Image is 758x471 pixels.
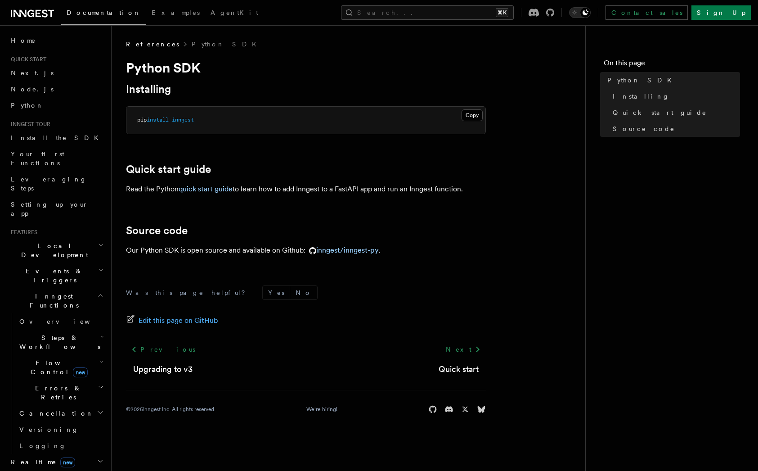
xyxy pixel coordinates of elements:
button: Errors & Retries [16,380,106,405]
a: Source code [126,224,188,237]
span: Installing [613,92,669,101]
button: Flow Controlnew [16,355,106,380]
a: Leveraging Steps [7,171,106,196]
button: Cancellation [16,405,106,421]
span: Node.js [11,86,54,93]
span: Features [7,229,37,236]
h1: Python SDK [126,59,486,76]
a: Examples [146,3,205,24]
span: new [60,457,75,467]
a: Python [7,97,106,113]
a: Quick start guide [126,163,211,176]
a: Node.js [7,81,106,97]
button: Toggle dark mode [569,7,591,18]
a: Installing [126,83,171,95]
span: Logging [19,442,66,449]
span: Leveraging Steps [11,176,87,192]
button: Yes [263,286,290,299]
span: Edit this page on GitHub [139,314,218,327]
span: Documentation [67,9,141,16]
span: Versioning [19,426,79,433]
span: Examples [152,9,200,16]
a: We're hiring! [306,406,337,413]
span: new [73,367,88,377]
button: Local Development [7,238,106,263]
span: Inngest Functions [7,292,97,310]
button: Inngest Functions [7,288,106,313]
a: Sign Up [691,5,751,20]
span: AgentKit [211,9,258,16]
a: Quick start guide [609,104,740,121]
span: Steps & Workflows [16,333,100,351]
span: Python SDK [607,76,677,85]
a: Edit this page on GitHub [126,314,218,327]
div: Inngest Functions [7,313,106,454]
a: Overview [16,313,106,330]
span: Events & Triggers [7,267,98,285]
h4: On this page [604,58,740,72]
a: Install the SDK [7,130,106,146]
a: Documentation [61,3,146,25]
button: Search...⌘K [341,5,514,20]
span: Flow Control [16,358,99,376]
button: No [290,286,317,299]
span: Setting up your app [11,201,88,217]
span: Quick start [7,56,46,63]
a: AgentKit [205,3,264,24]
span: pip [137,117,147,123]
span: References [126,40,179,49]
a: Versioning [16,421,106,438]
span: Local Development [7,241,98,259]
span: Realtime [7,457,75,466]
span: Your first Functions [11,150,64,167]
a: Next.js [7,65,106,81]
a: Home [7,32,106,49]
span: Python [11,102,44,109]
button: Realtimenew [7,454,106,470]
a: Your first Functions [7,146,106,171]
a: Logging [16,438,106,454]
a: quick start guide [179,185,233,193]
span: inngest [172,117,194,123]
p: Read the Python to learn how to add Inngest to a FastAPI app and run an Inngest function. [126,183,486,195]
a: Python SDK [192,40,262,49]
a: Installing [609,88,740,104]
span: Overview [19,318,112,325]
a: inngest/inngest-py [305,246,379,254]
p: Was this page helpful? [126,288,251,297]
span: Cancellation [16,409,94,418]
a: Upgrading to v3 [133,363,193,376]
span: Quick start guide [613,108,707,117]
span: Home [11,36,36,45]
button: Copy [462,109,483,121]
a: Python SDK [604,72,740,88]
button: Steps & Workflows [16,330,106,355]
kbd: ⌘K [496,8,508,17]
span: install [147,117,169,123]
a: Previous [126,341,200,358]
span: Errors & Retries [16,384,98,402]
button: Events & Triggers [7,263,106,288]
a: Contact sales [606,5,688,20]
p: Our Python SDK is open source and available on Github: . [126,244,486,257]
span: Source code [613,124,675,133]
span: Inngest tour [7,121,50,128]
a: Next [440,341,486,358]
span: Install the SDK [11,134,104,141]
a: Quick start [439,363,479,376]
a: Setting up your app [7,196,106,222]
span: Next.js [11,69,54,77]
div: © 2025 Inngest Inc. All rights reserved. [126,406,215,413]
a: Source code [609,121,740,137]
